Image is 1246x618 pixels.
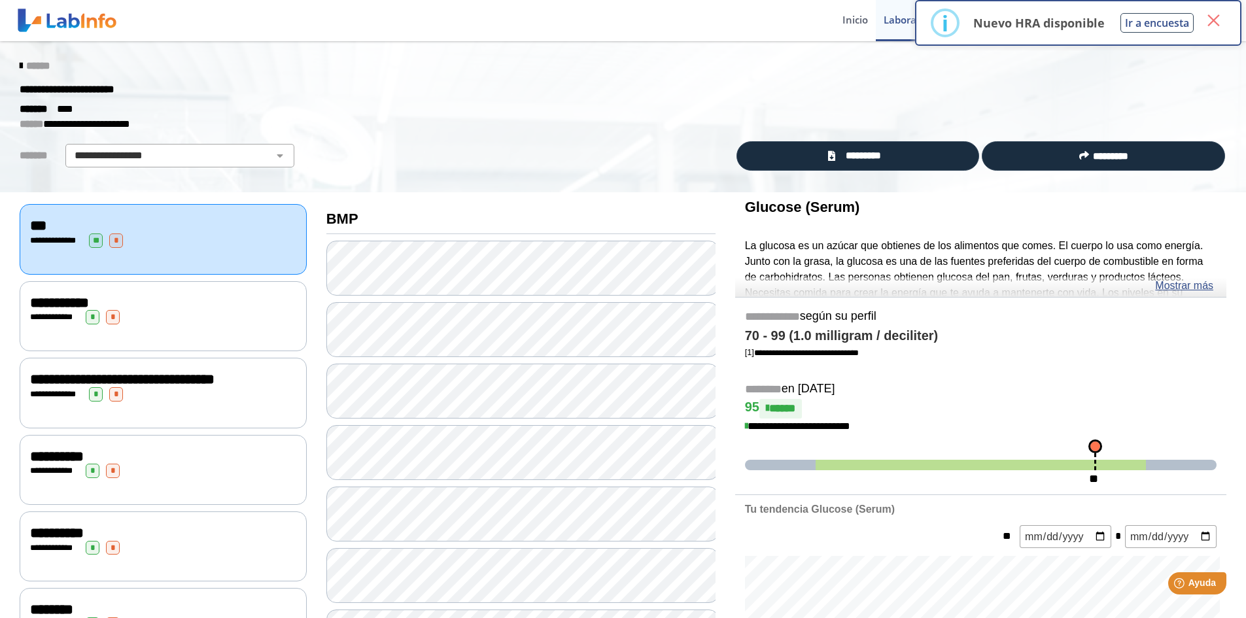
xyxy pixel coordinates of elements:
a: Mostrar más [1155,278,1213,294]
button: Close this dialog [1202,9,1225,32]
div: i [942,11,948,35]
a: [1] [745,347,859,357]
h4: 95 [745,399,1217,419]
b: Tu tendencia Glucose (Serum) [745,504,895,515]
iframe: Help widget launcher [1130,567,1232,604]
b: BMP [326,211,358,227]
input: mm/dd/yyyy [1020,525,1111,548]
p: La glucosa es un azúcar que obtienes de los alimentos que comes. El cuerpo lo usa como energía. J... [745,238,1217,332]
b: Glucose (Serum) [745,199,860,215]
p: Nuevo HRA disponible [973,15,1105,31]
h5: en [DATE] [745,382,1217,397]
h5: según su perfil [745,309,1217,324]
input: mm/dd/yyyy [1125,525,1217,548]
button: Ir a encuesta [1120,13,1194,33]
h4: 70 - 99 (1.0 milligram / deciliter) [745,328,1217,344]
